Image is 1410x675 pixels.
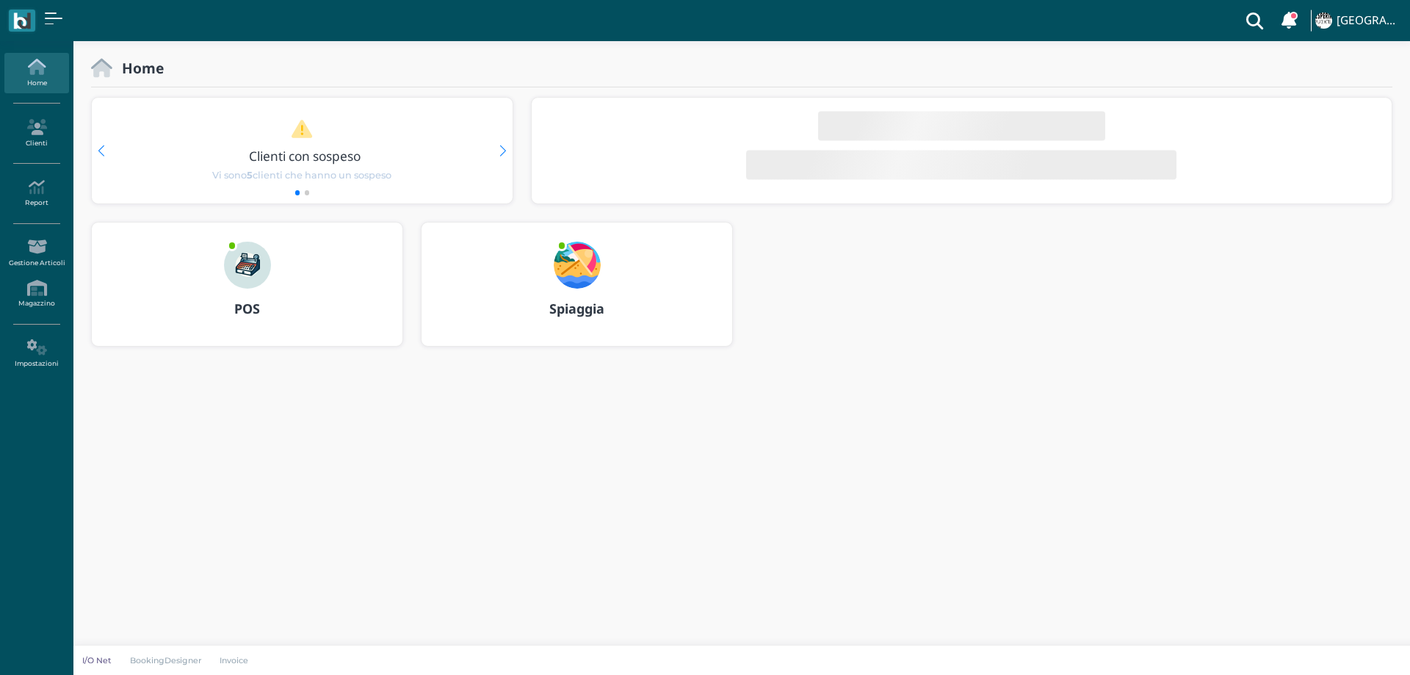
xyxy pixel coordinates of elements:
a: Report [4,173,68,214]
h4: [GEOGRAPHIC_DATA] [1337,15,1401,27]
b: POS [234,300,260,317]
h3: Clienti con sospeso [123,149,487,163]
a: Gestione Articoli [4,233,68,273]
img: logo [13,12,30,29]
div: Next slide [499,145,506,156]
a: ... POS [91,222,403,364]
a: Clienti con sospeso Vi sono5clienti che hanno un sospeso [120,119,484,182]
h2: Home [112,60,164,76]
img: ... [554,242,601,289]
div: Previous slide [98,145,104,156]
b: 5 [247,170,253,181]
img: ... [224,242,271,289]
img: ... [1315,12,1331,29]
a: Clienti [4,113,68,154]
a: ... Spiaggia [421,222,733,364]
a: Impostazioni [4,333,68,374]
a: ... [GEOGRAPHIC_DATA] [1313,3,1401,38]
a: Home [4,53,68,93]
iframe: Help widget launcher [1306,629,1398,663]
div: 1 / 2 [92,98,513,203]
span: Vi sono clienti che hanno un sospeso [212,168,391,182]
b: Spiaggia [549,300,604,317]
a: Magazzino [4,274,68,314]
